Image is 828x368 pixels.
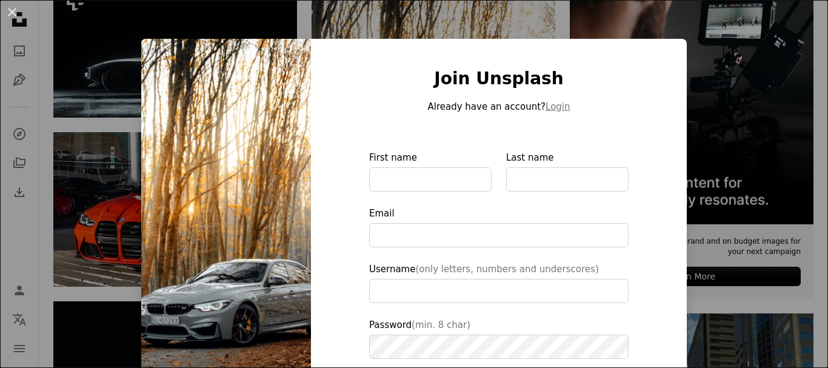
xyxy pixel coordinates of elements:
span: (min. 8 char) [412,319,470,330]
span: (only letters, numbers and underscores) [415,264,598,275]
input: Last name [506,167,629,192]
input: Email [369,223,629,247]
label: Username [369,262,629,303]
input: First name [369,167,492,192]
input: Password(min. 8 char) [369,335,629,359]
label: Last name [506,150,629,192]
label: Password [369,318,629,359]
label: First name [369,150,492,192]
label: Email [369,206,629,247]
p: Already have an account? [369,99,629,114]
button: Login [546,99,570,114]
input: Username(only letters, numbers and underscores) [369,279,629,303]
h1: Join Unsplash [369,68,629,90]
